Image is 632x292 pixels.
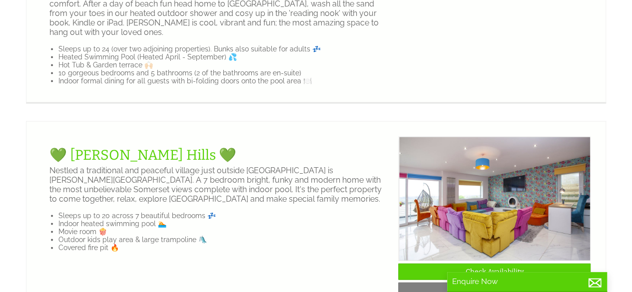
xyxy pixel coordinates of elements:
li: Sleeps up to 20 across 7 beautiful bedrooms 💤 [58,211,390,219]
li: Movie room 🍿 [58,227,390,235]
p: Enquire Now [452,277,602,286]
img: Halula_Heights_21-03-19_0039.original.jpg [399,136,591,261]
li: Indoor heated swimming pool 🏊 [58,219,390,227]
li: Sleeps up to 24 (over two adjoining properties). Bunks also suitable for adults 💤 [58,44,390,52]
p: Nestled a traditional and peaceful village just outside [GEOGRAPHIC_DATA] is [PERSON_NAME][GEOGRA... [49,165,390,203]
li: Covered fire pit 🔥 [58,243,390,251]
a: Check Availability [398,263,591,280]
li: Hot Tub & Garden terrace 🙌🏻 [58,60,390,68]
li: Outdoor kids play area & large trampoline 🛝 [58,235,390,243]
li: Indoor formal dining for all guests with bi-folding doors onto the pool area 🍽️ [58,76,390,84]
li: Heated Swimming Pool (Heated April - September) 💦 [58,52,390,60]
a: 💚 [PERSON_NAME] Hills 💚 [49,146,236,163]
li: 10 gorgeous bedrooms and 5 bathrooms (2 of the bathrooms are en-suite) [58,68,390,76]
